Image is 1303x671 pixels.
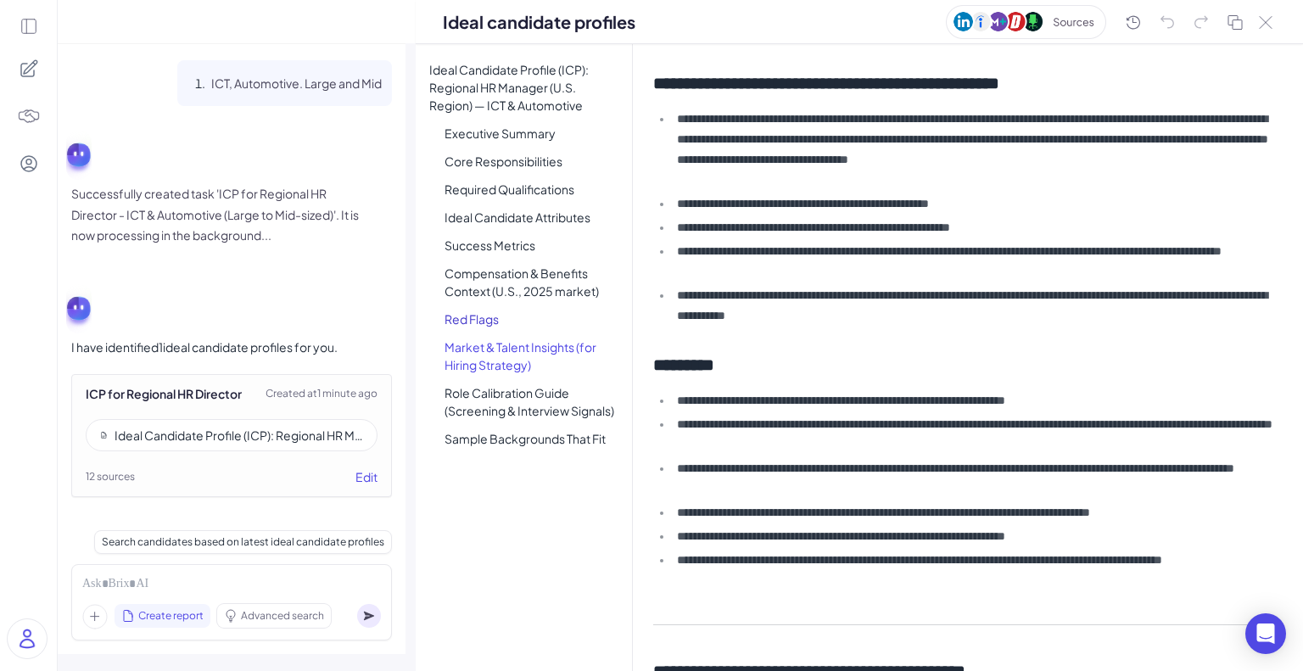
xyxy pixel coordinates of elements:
span: Advanced search [241,608,324,623]
li: Executive Summary [431,121,632,146]
div: ICP for Regional HR Director [86,385,242,402]
li: Role Calibration Guide (Screening & Interview Signals) [431,381,632,423]
button: Edit [355,468,377,486]
li: Required Qualifications [431,177,632,202]
span: Created at 1 minute ago [266,386,377,401]
li: Compensation & Benefits Context (U.S., 2025 market) [431,261,632,304]
li: Sample Backgrounds That Fit [431,427,632,451]
div: I have identified 1 ideal candidate profiles for you. [71,337,392,357]
img: 4blF7nbYMBMHBwcHBwcHBwcHBwcHBwcHB4es+Bd0DLy0SdzEZwAAAABJRU5ErkJggg== [17,104,41,128]
img: sources [946,5,1106,39]
li: Success Metrics [431,233,632,258]
div: Ideal Candidate Profile (ICP): Regional HR Manager (U.S. Region) — ICT & Automotive [115,427,363,444]
p: Successfully created task 'ICP for Regional HR Director - ICT & Automotive (Large to Mid-sized)'.... [71,183,360,246]
span: Create report [138,608,204,623]
li: Ideal Candidate Profile (ICP): Regional HR Manager (U.S. Region) — ICT & Automotive [416,58,632,118]
span: 12 sources [86,469,135,484]
li: ICT, Automotive. Large and Mid [207,73,382,94]
div: Ideal candidate profiles [443,9,635,35]
li: Core Responsibilities [431,149,632,174]
li: Ideal Candidate Attributes [431,205,632,230]
div: Search candidates based on latest ideal candidate profiles [94,530,392,554]
div: Open Intercom Messenger [1245,613,1286,654]
img: user_logo.png [8,619,47,658]
li: Red Flags [431,307,632,332]
li: Market & Talent Insights (for Hiring Strategy) [431,335,632,377]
